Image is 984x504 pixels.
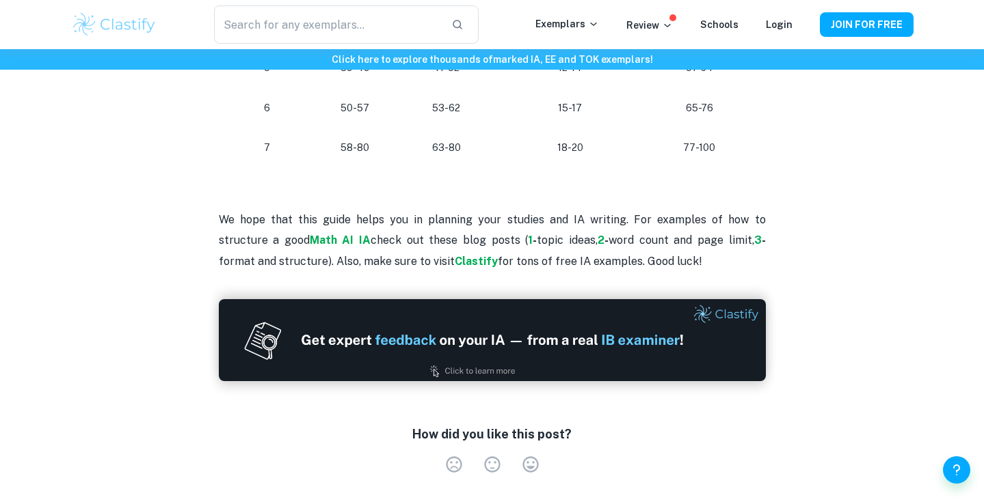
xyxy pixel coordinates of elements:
p: 50-57 [321,99,390,117]
a: 1 [528,234,533,247]
a: Math AI IA [310,234,371,247]
p: Exemplars [535,16,599,31]
p: We hope that this guide helps you in planning your studies and IA writing. For examples of how to... [219,210,766,272]
strong: - [533,234,537,247]
p: Review [626,18,673,33]
p: 58-80 [321,139,390,157]
a: 3 [754,234,762,247]
p: 65-76 [660,99,739,117]
strong: - [604,234,609,247]
input: Search for any exemplars... [214,5,440,44]
p: 6 [235,99,299,117]
p: 53-62 [412,99,481,117]
p: 18-20 [503,139,638,157]
p: 7 [235,139,299,157]
button: JOIN FOR FREE [820,12,914,37]
h6: Click here to explore thousands of marked IA, EE and TOK exemplars ! [3,52,981,67]
a: 2 [598,234,604,247]
strong: - [762,234,766,247]
p: 63-80 [412,139,481,157]
img: Clastify logo [71,11,158,38]
button: Help and Feedback [943,456,970,484]
a: Schools [700,19,739,30]
a: Clastify [455,255,498,268]
img: Ad [219,299,766,381]
p: 15-17 [503,99,638,117]
p: 77-100 [660,139,739,157]
a: Login [766,19,793,30]
h6: How did you like this post? [412,425,572,444]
